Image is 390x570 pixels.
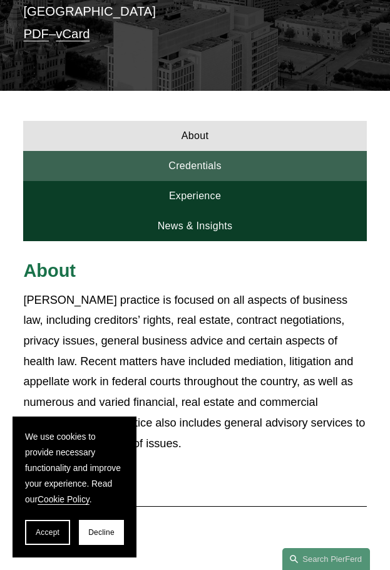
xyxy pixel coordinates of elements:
[88,528,115,537] span: Decline
[32,463,366,476] span: Read More
[23,181,366,211] a: Experience
[38,494,90,504] a: Cookie Policy
[23,211,366,241] a: News & Insights
[23,121,366,151] a: About
[23,290,366,454] p: [PERSON_NAME] practice is focused on all aspects of business law, including creditors’ rights, re...
[13,417,136,557] section: Cookie banner
[23,453,366,485] button: Read More
[56,27,90,41] a: vCard
[282,548,370,570] a: Search this site
[25,429,124,507] p: We use cookies to provide necessary functionality and improve your experience. Read our .
[23,27,49,41] a: PDF
[23,151,366,181] a: Credentials
[25,520,70,545] button: Accept
[36,528,59,537] span: Accept
[23,261,76,281] span: About
[79,520,124,545] button: Decline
